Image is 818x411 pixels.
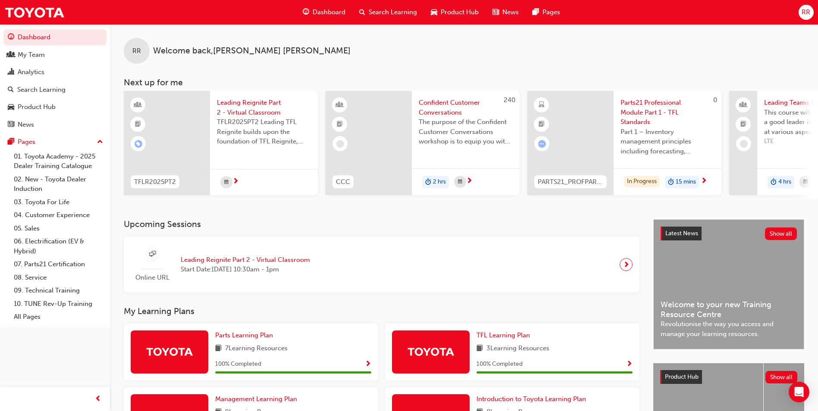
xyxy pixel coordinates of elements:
span: pages-icon [533,7,539,18]
span: booktick-icon [135,119,141,130]
span: Confident Customer Conversations [419,98,513,117]
span: learningRecordVerb_ATTEMPT-icon [538,140,546,148]
h3: Upcoming Sessions [124,219,639,229]
button: Show Progress [626,359,633,370]
span: learningResourceType_INSTRUCTOR_LED-icon [135,100,141,111]
h3: Next up for me [110,78,818,87]
span: guage-icon [303,7,309,18]
a: 03. Toyota For Life [10,196,107,209]
div: Search Learning [17,85,66,95]
span: car-icon [431,7,437,18]
span: news-icon [8,121,14,129]
span: calendar-icon [224,177,229,188]
div: Product Hub [18,102,56,112]
span: Show Progress [626,361,633,368]
a: search-iconSearch Learning [352,3,424,21]
a: Latest NewsShow allWelcome to your new Training Resource CentreRevolutionise the way you access a... [653,219,804,349]
img: Trak [407,344,454,359]
span: next-icon [701,177,707,185]
span: RR [802,7,810,17]
a: news-iconNews [486,3,526,21]
button: Show Progress [365,359,371,370]
a: Latest NewsShow all [661,227,797,240]
button: Pages [3,134,107,150]
a: pages-iconPages [526,3,567,21]
a: Analytics [3,64,107,80]
button: Show all [765,227,797,240]
a: My Team [3,47,107,63]
a: 06. Electrification (EV & Hybrid) [10,235,107,258]
span: pages-icon [8,138,14,146]
a: News [3,117,107,133]
span: next-icon [623,258,630,271]
a: TFL Learning Plan [476,330,533,340]
span: learningResourceType_ELEARNING-icon [539,100,545,111]
span: Latest News [665,230,698,237]
div: My Team [18,50,45,60]
button: Show all [765,371,798,383]
span: duration-icon [771,177,777,188]
span: 2 hrs [433,177,446,187]
a: 240CCCConfident Customer ConversationsThe purpose of the Confident Customer Conversations worksho... [326,91,520,195]
div: In Progress [624,176,660,187]
span: calendar-icon [803,177,808,187]
a: Parts Learning Plan [215,330,276,340]
span: booktick-icon [539,119,545,130]
span: duration-icon [425,177,431,188]
a: 07. Parts21 Certification [10,258,107,271]
span: Part 1 – Inventory management principles including forecasting, processes, and techniques. [621,127,715,156]
a: Online URLLeading Reignite Part 2 - Virtual ClassroomStart Date:[DATE] 10:30am - 1pm [131,243,633,286]
a: Management Learning Plan [215,394,301,404]
a: 09. Technical Training [10,284,107,297]
span: people-icon [8,51,14,59]
a: guage-iconDashboard [296,3,352,21]
span: next-icon [232,178,239,186]
span: learningResourceType_INSTRUCTOR_LED-icon [337,100,343,111]
span: Management Learning Plan [215,395,297,403]
span: TFLR2025PT2 [134,177,176,187]
span: Product Hub [441,7,479,17]
span: learningRecordVerb_ENROLL-icon [135,140,142,148]
span: 15 mins [676,177,696,187]
span: next-icon [466,177,473,185]
a: 02. New - Toyota Dealer Induction [10,173,107,196]
a: Search Learning [3,82,107,98]
span: news-icon [492,7,499,18]
span: chart-icon [8,68,14,76]
img: Trak [4,3,65,22]
span: booktick-icon [337,119,343,130]
span: TFLR2025PT2 Leading TFL Reignite builds upon the foundation of TFL Reignite, reaffirming our comm... [217,117,311,146]
span: Online URL [131,273,174,283]
span: guage-icon [8,34,14,41]
a: 05. Sales [10,222,107,235]
a: 08. Service [10,271,107,284]
span: prev-icon [95,394,101,405]
span: TFL Learning Plan [476,331,530,339]
span: Revolutionise the way you access and manage your learning resources. [661,319,797,339]
button: DashboardMy TeamAnalyticsSearch LearningProduct HubNews [3,28,107,134]
a: Introduction to Toyota Learning Plan [476,394,589,404]
span: Welcome to your new Training Resource Centre [661,300,797,319]
span: calendar-icon [458,177,462,187]
h3: My Learning Plans [124,306,639,316]
span: duration-icon [668,177,674,188]
a: TFLR2025PT2Leading Reignite Part 2 - Virtual ClassroomTFLR2025PT2 Leading TFL Reignite builds upo... [124,91,318,195]
span: Pages [542,7,560,17]
span: Leading Reignite Part 2 - Virtual Classroom [181,255,310,265]
span: book-icon [476,343,483,354]
span: Introduction to Toyota Learning Plan [476,395,586,403]
a: Product Hub [3,99,107,115]
span: sessionType_ONLINE_URL-icon [149,249,156,260]
span: RR [132,46,141,56]
span: car-icon [8,103,14,111]
span: Dashboard [313,7,345,17]
div: Pages [18,137,35,147]
a: All Pages [10,310,107,324]
span: News [502,7,519,17]
a: 10. TUNE Rev-Up Training [10,297,107,311]
a: 01. Toyota Academy - 2025 Dealer Training Catalogue [10,150,107,173]
span: Parts21 Professional Module Part 1 - TFL Standards [621,98,715,127]
button: RR [799,5,814,20]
